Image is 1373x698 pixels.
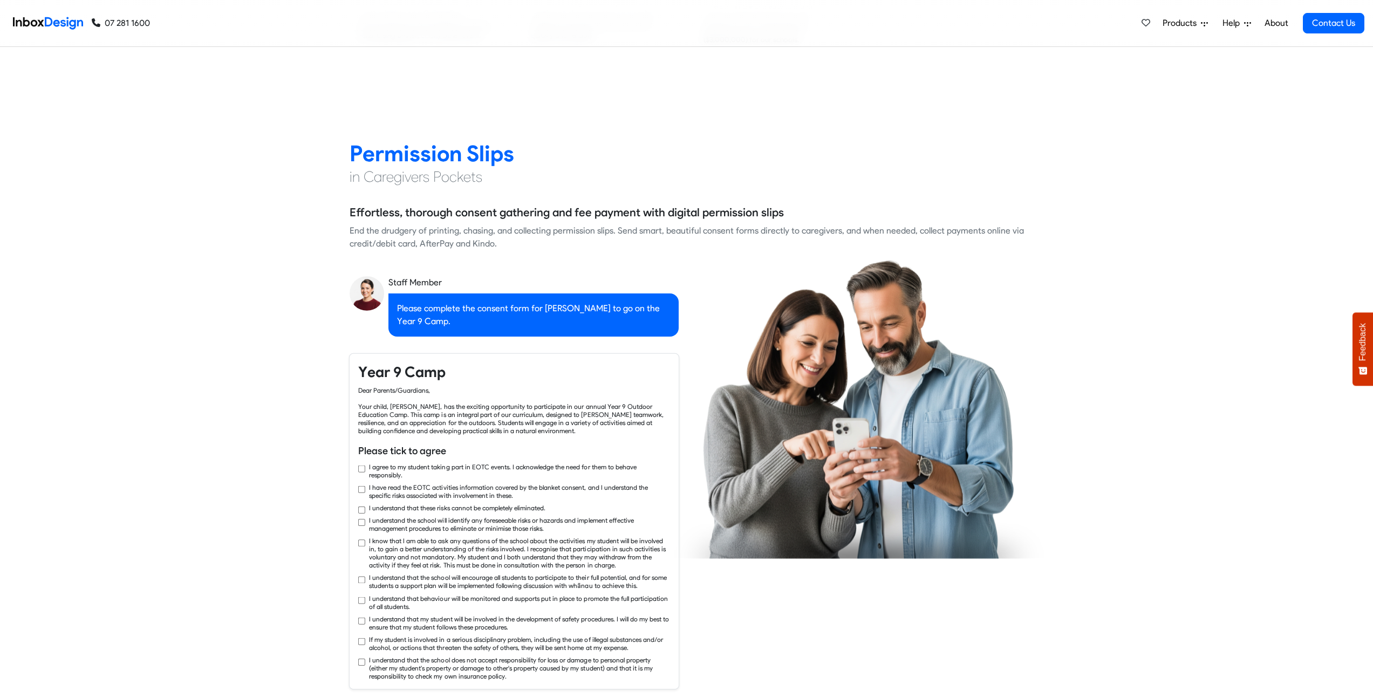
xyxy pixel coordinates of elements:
[1261,12,1291,34] a: About
[368,516,670,532] label: I understand the school will identify any foreseeable risks or hazards and implement effective ma...
[368,656,670,680] label: I understand that the school does not accept responsibility for loss or damage to personal proper...
[350,140,1024,167] h2: Permission Slips
[358,362,670,382] h4: Year 9 Camp
[92,17,150,30] a: 07 281 1600
[368,594,670,610] label: I understand that behaviour will be monitored and supports put in place to promote the full parti...
[388,276,679,289] div: Staff Member
[350,167,1024,187] h4: in Caregivers Pockets
[368,635,670,652] label: If my student is involved in a serious disciplinary problem, including the use of illegal substan...
[368,483,670,499] label: I have read the EOTC activities information covered by the blanket consent, and I understand the ...
[1352,312,1373,386] button: Feedback - Show survey
[1158,12,1212,34] a: Products
[1303,13,1364,33] a: Contact Us
[1222,17,1244,30] span: Help
[368,573,670,590] label: I understand that the school will encourage all students to participate to their full potential, ...
[350,224,1024,250] div: End the drudgery of printing, chasing, and collecting permission slips. Send smart, beautiful con...
[368,462,670,478] label: I agree to my student taking part in EOTC events. I acknowledge the need for them to behave respo...
[350,276,384,311] img: staff_avatar.png
[350,204,784,221] h5: Effortless, thorough consent gathering and fee payment with digital permission slips
[388,293,679,337] div: Please complete the consent form for [PERSON_NAME] to go on the Year 9 Camp.
[368,537,670,569] label: I know that I am able to ask any questions of the school about the activities my student will be ...
[358,386,670,435] div: Dear Parents/Guardians, Your child, [PERSON_NAME], has the exciting opportunity to participate in...
[358,444,670,459] h6: Please tick to agree
[368,614,670,631] label: I understand that my student will be involved in the development of safety procedures. I will do ...
[1218,12,1255,34] a: Help
[1163,17,1201,30] span: Products
[1358,323,1368,361] span: Feedback
[674,259,1044,558] img: parents_using_phone.png
[368,504,545,512] label: I understand that these risks cannot be completely eliminated.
